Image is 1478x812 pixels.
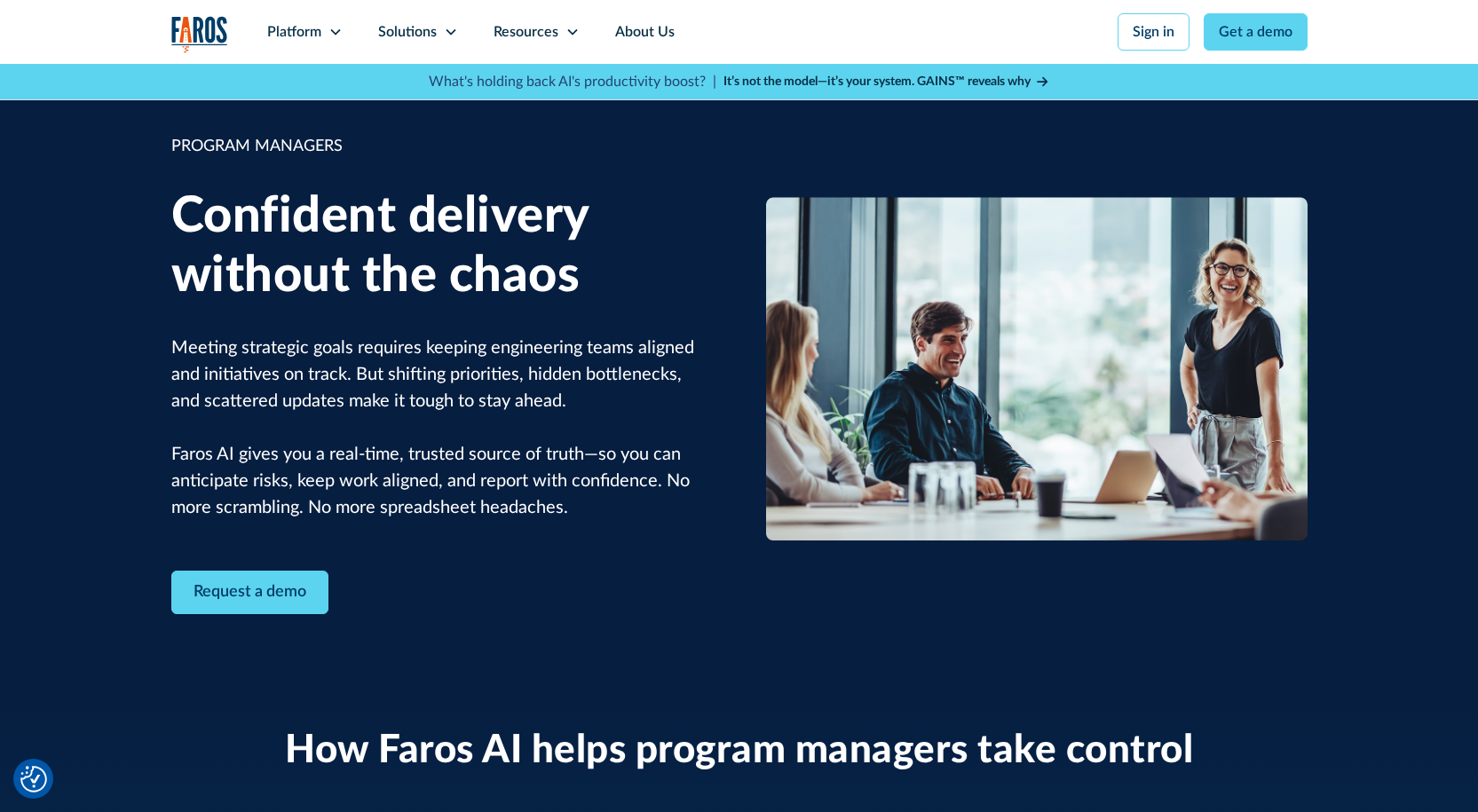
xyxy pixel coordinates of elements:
[1204,13,1308,51] a: Get a demo
[1118,13,1190,51] a: Sign in
[494,21,558,43] div: Resources
[171,187,713,306] h1: Confident delivery without the chaos
[171,571,328,614] a: Contact Modal
[171,135,713,159] div: PROGRAM MANAGERS
[20,766,47,792] button: Cookie Settings
[171,16,228,52] a: home
[267,21,321,43] div: Platform
[285,728,1193,775] h2: How Faros AI helps program managers take control
[429,71,716,92] p: What's holding back AI's productivity boost? |
[723,75,1031,88] strong: It’s not the model—it’s your system. GAINS™ reveals why
[171,16,228,52] img: Logo of the analytics and reporting company Faros.
[20,766,47,792] img: Revisit consent button
[378,21,437,43] div: Solutions
[723,73,1050,91] a: It’s not the model—it’s your system. GAINS™ reveals why
[171,335,713,521] p: Meeting strategic goals requires keeping engineering teams aligned and initiatives on track. But ...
